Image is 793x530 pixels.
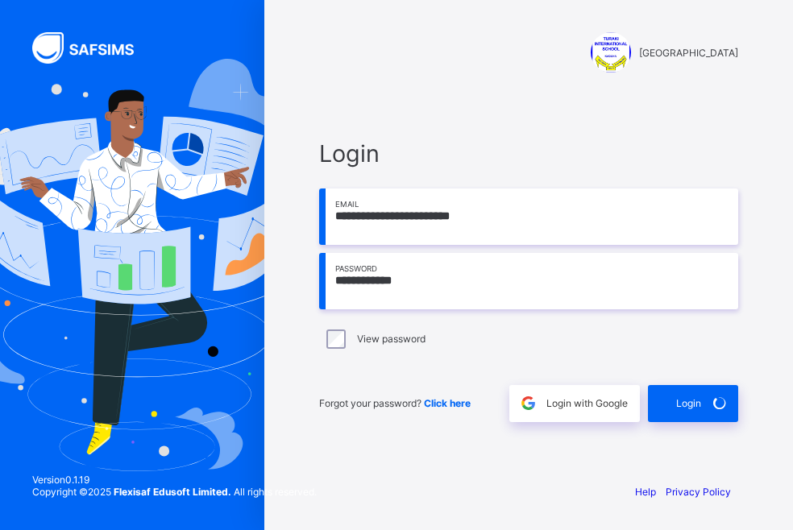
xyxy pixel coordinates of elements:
[319,139,738,168] span: Login
[424,397,471,409] a: Click here
[32,486,317,498] span: Copyright © 2025 All rights reserved.
[666,486,731,498] a: Privacy Policy
[546,397,628,409] span: Login with Google
[635,486,656,498] a: Help
[357,333,426,345] label: View password
[519,394,538,412] img: google.396cfc9801f0270233282035f929180a.svg
[32,474,317,486] span: Version 0.1.19
[32,32,153,64] img: SAFSIMS Logo
[676,397,701,409] span: Login
[319,397,471,409] span: Forgot your password?
[114,486,231,498] strong: Flexisaf Edusoft Limited.
[639,47,738,59] span: [GEOGRAPHIC_DATA]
